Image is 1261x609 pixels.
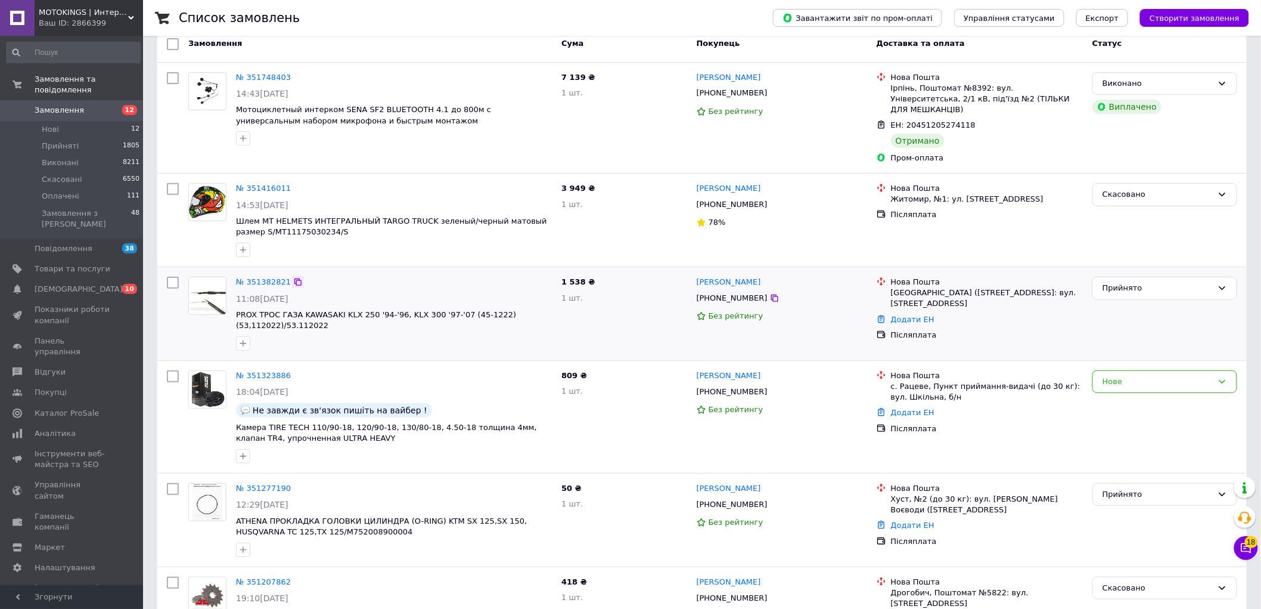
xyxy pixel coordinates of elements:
span: Не завжди є зв'язок пишіть на вайбер ! [253,406,427,415]
a: Додати ЕН [891,408,934,417]
div: Нова Пошта [891,183,1083,194]
div: Післяплата [891,330,1083,341]
button: Чат з покупцем18 [1234,536,1258,560]
div: Дрогобич, Поштомат №5822: вул. [STREET_ADDRESS] [891,588,1083,609]
div: Скасовано [1102,188,1213,201]
span: 809 ₴ [561,371,587,380]
span: 1 шт. [561,387,583,395]
span: Замовлення [35,105,84,116]
a: № 351323886 [236,371,291,380]
div: [PHONE_NUMBER] [694,384,770,400]
span: 48 [131,208,139,230]
a: [PERSON_NAME] [697,72,761,84]
a: Мотоциклетный интерком SENA SF2 BLUETOOTH 4.1 до 800м с универсальным набором микрофона и быстрым... [236,105,491,125]
a: Камера TIRE TECH 110/90-18, 120/90-18, 130/80-18, 4.50-18 толщина 4мм, клапан TR4, упрочненная UL... [236,423,537,443]
span: 12 [122,105,137,115]
a: Додати ЕН [891,521,934,530]
span: 111 [127,191,139,202]
span: 1 шт. [561,593,583,602]
span: 18 [1245,536,1258,548]
a: [PERSON_NAME] [697,277,761,288]
span: 10 [122,284,137,294]
a: [PERSON_NAME] [697,183,761,194]
div: [PHONE_NUMBER] [694,290,770,306]
span: MOTOKINGS | Интернет - магазин мототоваров [39,7,128,18]
a: PROX ТРОС ГАЗА KAWASAKI KLX 250 '94-'96, KLX 300 '97-'07 (45-1222) (53,112022)/53.112022 [236,310,516,330]
span: 1 538 ₴ [561,277,595,286]
span: Cума [561,39,583,48]
a: [PERSON_NAME] [697,483,761,494]
span: 1 шт. [561,293,583,302]
div: Виплачено [1092,100,1161,114]
h1: Список замовлень [179,11,300,25]
a: № 351416011 [236,184,291,193]
a: ATHENA ПРОКЛАДКА ГОЛОВКИ ЦИЛИНДРА (O-RING) KTM SX 125,SX 150, HUSQVARNA TC 125,TX 125/M752008900004 [236,517,527,537]
button: Експорт [1076,9,1129,27]
span: 1805 [123,141,139,152]
div: Хуст, №2 (до 30 кг): вул. [PERSON_NAME] Воєводи ([STREET_ADDRESS] [891,494,1083,515]
span: 14:43[DATE] [236,89,288,98]
span: 38 [122,243,137,254]
img: Фото товару [189,371,226,408]
span: 6550 [123,174,139,185]
div: Післяплата [891,423,1083,434]
span: Товари та послуги [35,264,110,274]
span: Створити замовлення [1150,14,1240,23]
div: Нова Пошта [891,483,1083,494]
img: Фото товару [189,186,226,219]
span: 78% [709,218,726,227]
span: Виконані [42,157,79,168]
span: Налаштування [35,562,95,573]
span: Без рейтингу [709,107,763,116]
span: 1 шт. [561,200,583,209]
span: 14:53[DATE] [236,200,288,210]
span: Без рейтингу [709,405,763,414]
a: Фото товару [188,72,226,110]
span: 1 шт. [561,499,583,508]
span: 11:08[DATE] [236,294,288,304]
span: Без рейтингу [709,518,763,527]
span: Інструменти веб-майстра та SEO [35,449,110,470]
span: Покупець [697,39,740,48]
span: 418 ₴ [561,577,587,586]
div: Нова Пошта [891,72,1083,83]
input: Пошук [6,42,141,63]
a: Шлем MT HELMETS ИНТЕГРАЛЬНЫЙ TARGO TRUCK зеленый/черный матовый размер S/MT11175030234/S [236,217,547,237]
div: Післяплата [891,209,1083,220]
div: Житомир, №1: ул. [STREET_ADDRESS] [891,194,1083,205]
div: Ірпінь, Поштомат №8392: вул. Університетська, 2/1 кВ, під'їзд №2 (ТІЛЬКИ ДЛЯ МЕШКАНЦІВ) [891,83,1083,116]
div: Скасовано [1102,582,1213,595]
img: Фото товару [189,277,226,314]
div: [PHONE_NUMBER] [694,197,770,212]
div: Нова Пошта [891,370,1083,381]
div: Нове [1102,376,1213,388]
a: № 351748403 [236,73,291,82]
span: Замовлення [188,39,242,48]
span: Покупці [35,387,67,398]
span: Замовлення та повідомлення [35,74,143,95]
a: [PERSON_NAME] [697,577,761,588]
span: Прийняті [42,141,79,152]
span: 19:10[DATE] [236,593,288,603]
a: [PERSON_NAME] [697,370,761,382]
div: Виконано [1102,78,1213,90]
div: [PHONE_NUMBER] [694,591,770,606]
span: Управління сайтом [35,480,110,501]
span: Завантажити звіт по пром-оплаті [782,13,933,23]
span: [DEMOGRAPHIC_DATA] [35,284,123,295]
span: Статус [1092,39,1122,48]
span: Аналітика [35,428,76,439]
button: Управління статусами [954,9,1064,27]
span: Панель управління [35,336,110,357]
span: Нові [42,124,59,135]
a: № 351382821 [236,277,291,286]
span: Маркет [35,542,65,553]
span: Без рейтингу [709,311,763,320]
img: Фото товару [189,78,226,105]
div: Післяплата [891,536,1083,547]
